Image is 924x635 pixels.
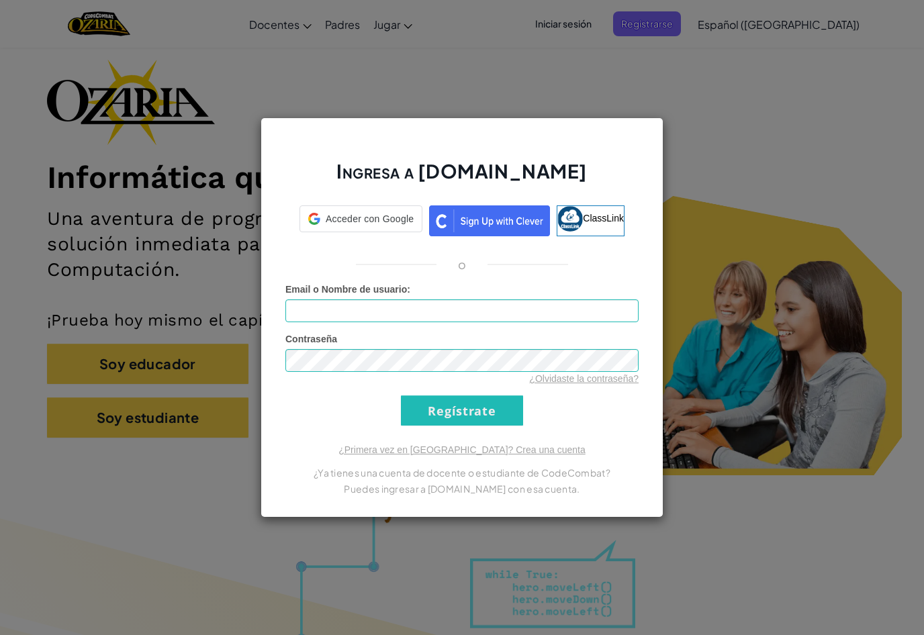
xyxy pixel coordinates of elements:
a: Acceder con Google [299,205,422,236]
p: Puedes ingresar a [DOMAIN_NAME] con esa cuenta. [285,481,639,497]
div: Acceder con Google [299,205,422,232]
img: clever_sso_button@2x.png [429,205,550,236]
a: ¿Olvidaste la contraseña? [529,373,639,384]
img: classlink-logo-small.png [557,206,583,232]
span: ClassLink [583,213,624,224]
h2: Ingresa a [DOMAIN_NAME] [285,158,639,197]
label: : [285,283,410,296]
span: Contraseña [285,334,337,344]
span: Acceder con Google [326,212,414,226]
p: o [458,256,466,273]
p: ¿Ya tienes una cuenta de docente o estudiante de CodeCombat? [285,465,639,481]
span: Email o Nombre de usuario [285,284,407,295]
a: ¿Primera vez en [GEOGRAPHIC_DATA]? Crea una cuenta [338,444,586,455]
input: Regístrate [401,395,523,426]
